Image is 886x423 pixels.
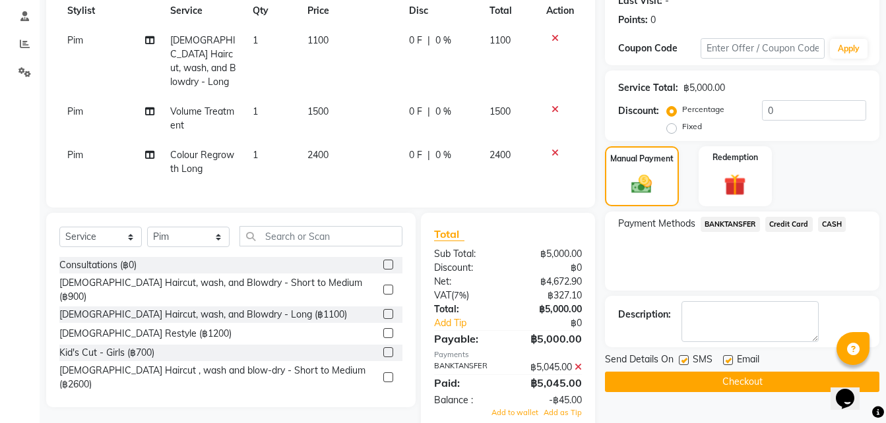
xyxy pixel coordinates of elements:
[618,217,695,231] span: Payment Methods
[701,217,760,232] span: BANKTANSFER
[409,105,422,119] span: 0 F
[307,105,329,117] span: 1500
[253,105,258,117] span: 1
[682,103,724,115] label: Percentage
[508,331,592,347] div: ฿5,000.00
[490,149,511,161] span: 2400
[424,247,508,261] div: Sub Total:
[605,372,879,392] button: Checkout
[59,327,232,341] div: [DEMOGRAPHIC_DATA] Restyle (฿1200)
[508,360,592,374] div: ฿5,045.00
[434,289,451,301] span: VAT
[424,360,508,374] div: BANKTANSFER
[307,149,329,161] span: 2400
[605,352,674,369] span: Send Details On
[618,42,701,55] div: Coupon Code
[765,217,813,232] span: Credit Card
[508,289,592,302] div: ฿327.10
[818,217,846,232] span: CASH
[170,105,234,131] span: Volume Treatment
[59,346,154,360] div: Kid's Cut - Girls (฿700)
[435,148,451,162] span: 0 %
[434,227,464,241] span: Total
[508,247,592,261] div: ฿5,000.00
[508,375,592,391] div: ฿5,045.00
[253,34,258,46] span: 1
[67,34,83,46] span: Pim
[67,105,83,117] span: Pim
[424,393,508,407] div: Balance :
[454,290,466,300] span: 7%
[522,316,592,330] div: ฿0
[409,148,422,162] span: 0 F
[424,331,508,347] div: Payable:
[239,226,402,246] input: Search or Scan
[409,34,422,47] span: 0 F
[508,302,592,316] div: ฿5,000.00
[424,302,508,316] div: Total:
[508,275,592,289] div: ฿4,672.90
[831,370,873,410] iframe: chat widget
[67,149,83,161] span: Pim
[490,105,511,117] span: 1500
[683,81,725,95] div: ฿5,000.00
[59,276,378,304] div: [DEMOGRAPHIC_DATA] Haircut, wash, and Blowdry - Short to Medium (฿900)
[618,13,648,27] div: Points:
[693,352,712,369] span: SMS
[717,171,753,198] img: _gift.svg
[424,261,508,275] div: Discount:
[434,349,582,360] div: Payments
[618,81,678,95] div: Service Total:
[435,105,451,119] span: 0 %
[490,34,511,46] span: 1100
[424,375,508,391] div: Paid:
[650,13,656,27] div: 0
[59,258,137,272] div: Consultations (฿0)
[625,173,658,196] img: _cash.svg
[427,34,430,47] span: |
[618,104,659,118] div: Discount:
[508,261,592,275] div: ฿0
[424,316,522,330] a: Add Tip
[307,34,329,46] span: 1100
[59,308,347,322] div: [DEMOGRAPHIC_DATA] Haircut, wash, and Blowdry - Long (฿1100)
[610,153,674,165] label: Manual Payment
[435,34,451,47] span: 0 %
[544,408,582,417] span: Add as Tip
[701,38,825,59] input: Enter Offer / Coupon Code
[712,152,758,163] label: Redemption
[508,393,592,407] div: -฿45.00
[427,105,430,119] span: |
[59,364,378,391] div: [DEMOGRAPHIC_DATA] Haircut , wash and blow-dry - Short to Medium (฿2600)
[737,352,759,369] span: Email
[170,149,234,175] span: Colour Regrowth Long
[830,39,868,59] button: Apply
[618,308,671,322] div: Description:
[424,275,508,289] div: Net:
[682,121,702,132] label: Fixed
[424,289,508,302] div: ( )
[427,148,430,162] span: |
[170,34,236,88] span: [DEMOGRAPHIC_DATA] Haircut, wash, and Blowdry - Long
[491,408,538,417] span: Add to wallet
[253,149,258,161] span: 1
